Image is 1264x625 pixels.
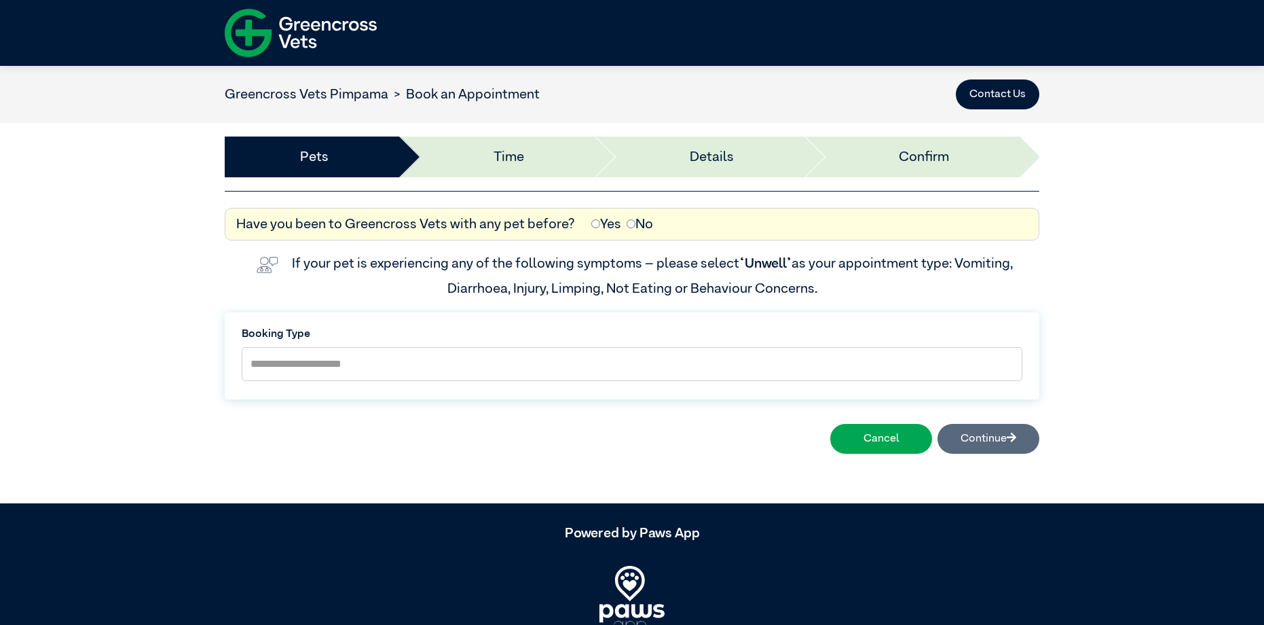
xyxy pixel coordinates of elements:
[591,214,621,234] label: Yes
[225,88,388,101] a: Greencross Vets Pimpama
[300,147,329,167] a: Pets
[627,219,635,228] input: No
[225,84,540,105] nav: breadcrumb
[627,214,653,234] label: No
[236,214,575,234] label: Have you been to Greencross Vets with any pet before?
[591,219,600,228] input: Yes
[956,79,1039,109] button: Contact Us
[739,257,792,270] span: “Unwell”
[225,3,377,62] img: f-logo
[242,326,1022,342] label: Booking Type
[388,84,540,105] li: Book an Appointment
[292,257,1016,295] label: If your pet is experiencing any of the following symptoms – please select as your appointment typ...
[830,424,932,454] button: Cancel
[225,525,1039,541] h5: Powered by Paws App
[251,251,284,279] img: vet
